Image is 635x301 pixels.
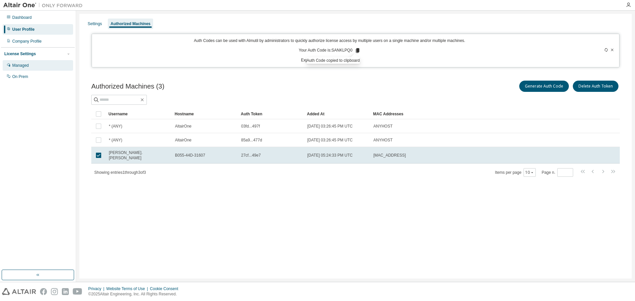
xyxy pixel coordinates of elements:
div: Settings [88,21,102,26]
span: * (ANY) [109,124,122,129]
img: Altair One [3,2,86,9]
img: altair_logo.svg [2,288,36,295]
button: Generate Auth Code [519,81,569,92]
span: [DATE] 05:24:33 PM UTC [307,153,353,158]
span: ANYHOST [373,124,393,129]
span: [MAC_ADDRESS] [373,153,406,158]
span: ANYHOST [373,137,393,143]
div: Privacy [88,286,106,291]
span: [DATE] 03:26:45 PM UTC [307,137,353,143]
div: Hostname [175,109,235,119]
span: [DATE] 03:26:45 PM UTC [307,124,353,129]
div: Username [108,109,169,119]
span: Page n. [542,168,573,177]
button: Delete Auth Token [573,81,618,92]
span: 27cf...49e7 [241,153,261,158]
span: * (ANY) [109,137,122,143]
div: Cookie Consent [150,286,182,291]
div: Website Terms of Use [106,286,150,291]
div: Company Profile [12,39,42,44]
img: linkedin.svg [62,288,69,295]
div: Dashboard [12,15,32,20]
div: Added At [307,109,368,119]
div: On Prem [12,74,28,79]
span: B055-44D-31607 [175,153,205,158]
div: Auth Code copied to clipboard [307,57,360,64]
span: 85a9...477d [241,137,262,143]
span: Items per page [495,168,536,177]
span: AltairOne [175,137,191,143]
div: Managed [12,63,29,68]
span: Authorized Machines (3) [91,83,164,90]
img: facebook.svg [40,288,47,295]
div: User Profile [12,27,34,32]
div: Auth Token [241,109,302,119]
p: Auth Codes can be used with Almutil by administrators to quickly authorize license access by mult... [96,38,564,44]
span: 03fd...497f [241,124,260,129]
img: youtube.svg [73,288,82,295]
div: License Settings [4,51,36,56]
span: AltairOne [175,124,191,129]
p: Expires in 14 minutes, 10 seconds [96,57,564,63]
span: Showing entries 1 through 3 of 3 [94,170,146,175]
p: Your Auth Code is: SANKLPQ0 [299,48,360,54]
p: © 2025 Altair Engineering, Inc. All Rights Reserved. [88,291,182,297]
span: [PERSON_NAME].[PERSON_NAME] [109,150,169,161]
div: Authorized Machines [110,21,150,26]
div: MAC Addresses [373,109,550,119]
img: instagram.svg [51,288,58,295]
button: 10 [525,170,534,175]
